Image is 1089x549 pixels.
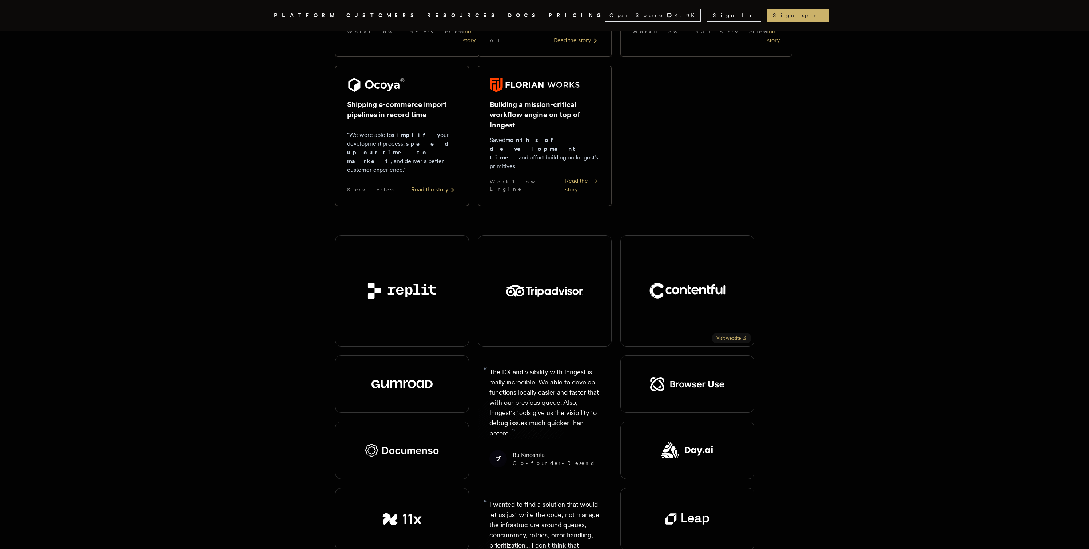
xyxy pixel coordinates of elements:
div: Read the story [767,19,780,45]
p: The DX and visibility with Inngest is really incredible. We able to develop functions locally eas... [489,367,600,438]
a: Visit website [712,333,751,343]
img: Documenso [365,443,439,457]
span: Serverless [416,28,463,35]
span: Serverless [347,186,394,193]
a: Ocoya logoShipping e-commerce import pipelines in record time"We were able tosimplifyour developm... [335,66,469,206]
a: PRICING [549,11,605,20]
span: “ [484,501,487,505]
a: DOCS [508,11,540,20]
img: Day.ai [661,442,714,459]
a: Florian Works logoBuilding a mission-critical workflow engine on top of InngestSavedmonths of dev... [478,66,612,206]
a: CUSTOMERS [346,11,418,20]
p: "We were able to our development process, , and deliver a better customer experience." [347,131,457,174]
a: Sign In [707,9,761,22]
div: Co-founder - Resend [513,459,595,467]
h2: Shipping e-commerce import pipelines in record time [347,99,457,120]
button: PLATFORM [274,11,338,20]
img: Gumroad [371,380,433,388]
a: Sign up [767,9,829,22]
div: Bu Kinoshita [513,451,595,459]
img: 11x [382,512,422,526]
span: 4.9 K [675,12,699,19]
h2: Building a mission-critical workflow engine on top of Inngest [490,99,600,130]
span: AI [701,28,717,35]
div: Read the story [565,177,599,194]
div: Read the story [463,19,476,45]
img: Leap [665,513,709,525]
img: Contenful [649,283,726,299]
span: Open Source [609,12,663,19]
img: Florian Works [490,78,580,92]
button: RESOURCES [427,11,499,20]
strong: speed up our time to market [347,140,455,165]
span: “ [484,368,487,373]
span: Serverless [720,28,767,35]
strong: months of development time [490,137,578,161]
span: ” [512,427,515,438]
div: Read the story [411,185,457,194]
span: Workflows [632,28,698,35]
strong: simplify [392,131,440,138]
div: Read the story [554,36,600,45]
img: Image of Bu Kinoshita [489,450,507,467]
span: → [811,12,823,19]
img: TripAdvisor [506,285,583,297]
span: Workflow Engine [490,178,565,193]
img: Replit [353,268,451,313]
span: AI [490,37,506,44]
img: Browser Use [650,377,724,391]
span: Workflows [347,28,413,35]
p: Saved and effort building on Inngest's primitives. [490,136,600,171]
img: Ocoya [347,78,405,92]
